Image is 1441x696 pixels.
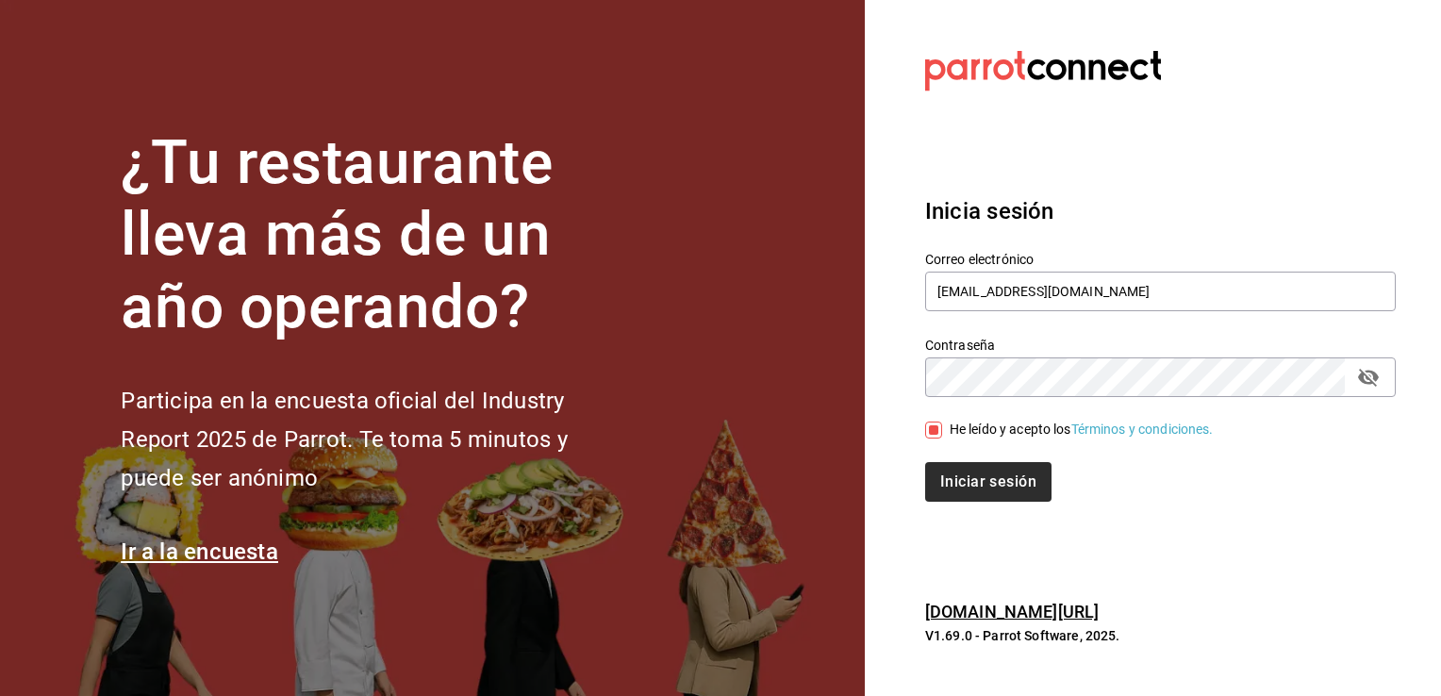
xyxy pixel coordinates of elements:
[121,382,630,497] h2: Participa en la encuesta oficial del Industry Report 2025 de Parrot. Te toma 5 minutos y puede se...
[925,252,1396,265] label: Correo electrónico
[925,194,1396,228] h3: Inicia sesión
[925,272,1396,311] input: Ingresa tu correo electrónico
[121,539,278,565] a: Ir a la encuesta
[925,338,1396,351] label: Contraseña
[925,602,1099,621] a: [DOMAIN_NAME][URL]
[950,420,1214,439] div: He leído y acepto los
[925,462,1052,502] button: Iniciar sesión
[121,127,630,344] h1: ¿Tu restaurante lleva más de un año operando?
[925,626,1396,645] p: V1.69.0 - Parrot Software, 2025.
[1352,361,1384,393] button: passwordField
[1071,422,1214,437] a: Términos y condiciones.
